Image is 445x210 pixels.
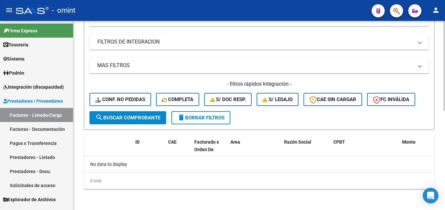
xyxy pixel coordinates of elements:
div: No data to display [84,156,435,172]
span: Area [230,139,240,145]
span: Completa [162,96,193,102]
span: - omint [52,3,75,18]
datatable-header-cell: Facturado x Orden De [192,135,228,164]
mat-expansion-panel-header: FILTROS DE INTEGRACION [89,34,429,50]
span: CAE SIN CARGAR [309,96,356,102]
datatable-header-cell: ID [133,135,165,164]
datatable-header-cell: CAE [165,135,192,164]
button: S/ Doc Resp. [204,93,252,106]
button: CAE SIN CARGAR [303,93,362,106]
mat-expansion-panel-header: MAS FILTROS [89,58,429,73]
span: Integración (discapacidad) [3,83,64,91]
span: Tesorería [3,41,29,48]
span: Prestadores / Proveedores [3,97,63,105]
span: Facturado x Orden De [194,139,219,152]
mat-panel-title: FILTROS DE INTEGRACION [97,38,413,45]
span: FC Inválida [373,96,409,102]
mat-icon: delete [177,114,185,121]
span: S/ Doc Resp. [210,96,246,102]
button: Conf. no pedidas [89,93,151,106]
span: CAE [168,139,177,145]
button: S/ legajo [257,93,299,106]
span: Razón Social [284,139,311,145]
span: Buscar Comprobante [95,115,160,121]
datatable-header-cell: CPBT [331,135,399,164]
button: Buscar Comprobante [89,111,166,124]
span: Borrar Filtros [177,115,224,121]
h4: - filtros rápidos Integración - [89,80,429,88]
div: Open Intercom Messenger [423,188,438,203]
span: Explorador de Archivos [3,196,56,203]
span: Firma Express [3,27,37,34]
span: Sistema [3,55,25,62]
datatable-header-cell: Monto [399,135,439,164]
div: 0 total [84,173,435,189]
span: CPBT [333,139,345,145]
mat-panel-title: MAS FILTROS [97,62,413,69]
span: Padrón [3,69,24,77]
button: FC Inválida [367,93,415,106]
span: Monto [402,139,416,145]
span: S/ legajo [262,96,293,102]
mat-icon: menu [5,6,13,14]
mat-icon: search [95,114,103,121]
button: Completa [156,93,199,106]
mat-icon: person [432,6,440,14]
datatable-header-cell: Razón Social [281,135,331,164]
span: Conf. no pedidas [95,96,145,102]
button: Borrar Filtros [171,111,230,124]
span: ID [135,139,140,145]
datatable-header-cell: Area [228,135,272,164]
